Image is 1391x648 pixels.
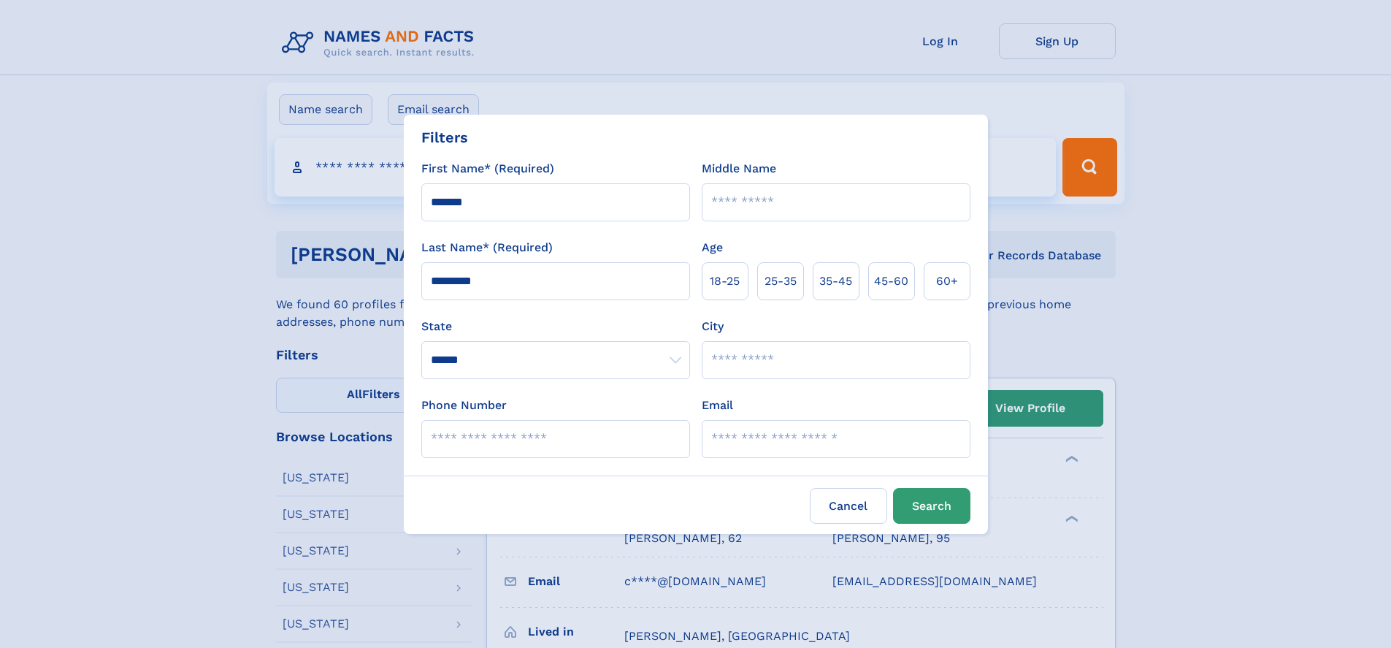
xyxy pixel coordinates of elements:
[710,272,740,290] span: 18‑25
[702,239,723,256] label: Age
[765,272,797,290] span: 25‑35
[702,397,733,414] label: Email
[810,488,887,524] label: Cancel
[702,160,776,178] label: Middle Name
[874,272,908,290] span: 45‑60
[893,488,970,524] button: Search
[421,160,554,178] label: First Name* (Required)
[421,318,690,335] label: State
[702,318,724,335] label: City
[421,397,507,414] label: Phone Number
[936,272,958,290] span: 60+
[421,126,468,148] div: Filters
[421,239,553,256] label: Last Name* (Required)
[819,272,852,290] span: 35‑45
